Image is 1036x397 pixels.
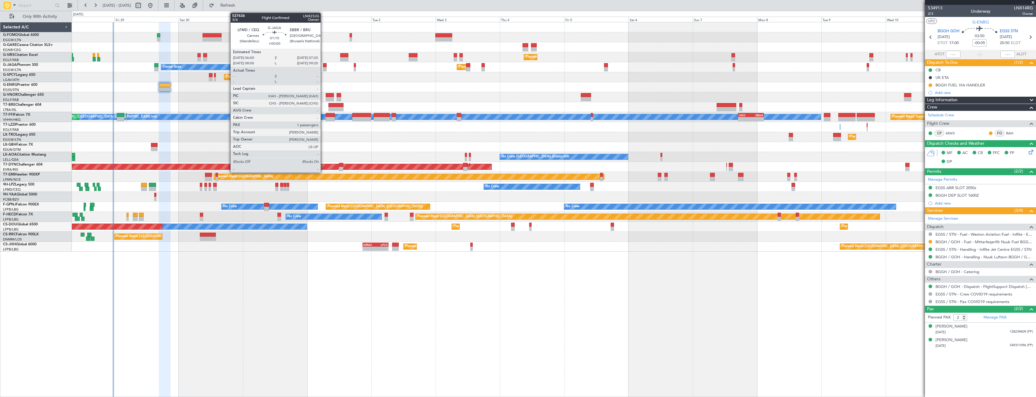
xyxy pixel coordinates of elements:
[3,237,22,242] a: DNMM/LOS
[1011,40,1021,46] span: ELDT
[564,17,628,22] div: Fri 5
[363,247,376,250] div: -
[928,112,954,118] a: Schedule Crew
[739,113,751,117] div: LIEO
[226,73,295,82] div: Planned Maint Athens ([PERSON_NAME] Intl)
[935,299,1009,304] a: EGSS / STN - Pax COVID19 requirements
[3,43,53,47] a: G-GARECessna Citation XLS+
[3,243,16,246] span: CS-JHH
[935,284,1033,289] a: BGGH / GOH - Dispatch - FlightSupport Dispatch [GEOGRAPHIC_DATA]
[3,118,21,122] a: VHHH/HKG
[935,247,1031,252] a: EGSS / STN - Handling - Inflite Jet Centre EGSS / STN
[3,33,18,37] span: G-FOMO
[927,224,944,231] span: Dispatch
[308,12,318,17] div: [DATE]
[946,131,959,136] a: MWS
[3,123,15,127] span: T7-LZZI
[3,38,21,42] a: EGGW/LTN
[927,59,958,66] span: Dispatch To-Dos
[3,83,37,87] a: G-ENRGPraetor 600
[935,337,967,343] div: [PERSON_NAME]
[886,17,950,22] div: Wed 10
[3,223,17,226] span: CS-DOU
[3,143,16,147] span: LX-GBH
[3,213,16,216] span: F-HECD
[215,3,241,8] span: Refresh
[3,33,39,37] a: G-FOMOGlobal 6000
[3,137,21,142] a: EGGW/LTN
[1014,11,1033,16] span: Owner
[459,63,554,72] div: Planned Maint [GEOGRAPHIC_DATA] ([GEOGRAPHIC_DATA])
[928,216,958,222] a: Manage Services
[3,98,19,102] a: EGLF/FAB
[501,152,569,161] div: No Crew [GEOGRAPHIC_DATA] (Dublin Intl)
[3,163,17,166] span: T7-DYN
[3,48,21,52] a: EGNR/CEG
[927,104,937,111] span: Crew
[3,153,17,157] span: LX-AOA
[3,83,17,87] span: G-ENRG
[3,93,18,97] span: G-VNOR
[3,243,37,246] a: CS-JHHGlobal 6000
[1000,40,1009,46] span: 20:50
[3,73,16,77] span: G-SPCY
[50,17,114,22] div: Thu 28
[3,63,17,67] span: G-JAGA
[417,212,512,221] div: Planned Maint [GEOGRAPHIC_DATA] ([GEOGRAPHIC_DATA])
[751,117,763,121] div: -
[371,17,436,22] div: Tue 2
[927,120,949,127] span: Flight Crew
[926,18,937,24] button: UTC
[1014,305,1023,312] span: (2/2)
[938,40,948,46] span: ETOT
[287,212,301,221] div: No Crew
[3,183,15,186] span: 9H-LPZ
[3,123,36,127] a: T7-LZZIPraetor 600
[1010,150,1014,156] span: FP
[16,15,64,19] span: Only With Activity
[935,254,1033,260] a: BGGH / GOH - Handling - Nuuk Luftavn BGGH / GOH
[52,112,157,121] div: [PERSON_NAME][GEOGRAPHIC_DATA] ([GEOGRAPHIC_DATA] Intl)
[3,43,17,47] span: G-GARE
[376,243,388,247] div: LPCS
[206,1,242,10] button: Refresh
[962,150,968,156] span: AC
[935,201,1033,206] div: Add new
[935,269,979,274] a: BGGH / GOH - Catering
[993,150,1000,156] span: FFC
[751,113,763,117] div: ZBAA
[3,233,16,236] span: CS-RRC
[3,167,18,172] a: EVRA/RIX
[935,239,1033,244] a: BGGH / GOH - Fuel - Mittarfeqarfiit Nuuk Fuel BGGH / GOH
[3,78,19,82] a: LGAV/ATH
[935,344,946,348] span: [DATE]
[971,8,990,15] div: Underway
[935,75,949,80] div: UK ETA
[3,113,30,117] a: T7-FFIFalcon 7X
[928,5,942,11] span: 534913
[3,133,35,137] a: LX-TROLegacy 650
[935,51,945,57] span: ATOT
[1010,343,1033,348] span: 549311096 (PP)
[103,3,131,8] span: [DATE] - [DATE]
[978,150,983,156] span: CR
[3,73,35,77] a: G-SPCYLegacy 650
[500,17,564,22] div: Thu 4
[983,315,1006,321] a: Manage PAX
[1014,168,1023,174] span: (2/2)
[3,163,43,166] a: T7-DYNChallenger 604
[935,193,979,198] div: BGGH DEP SLOT 1600Z
[3,103,15,107] span: T7-BRE
[3,193,17,196] span: 9H-YAA
[3,223,38,226] a: CS-DOUGlobal 6500
[1006,131,1020,136] a: RAH
[3,207,19,212] a: LFPB/LBG
[927,306,934,313] span: Pax
[363,243,376,247] div: KRNO
[927,207,943,214] span: Services
[927,140,984,147] span: Dispatch Checks and Weather
[1016,51,1026,57] span: ALDT
[928,315,951,321] label: Planned PAX
[928,11,942,16] span: 2/3
[927,97,958,104] span: Leg Information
